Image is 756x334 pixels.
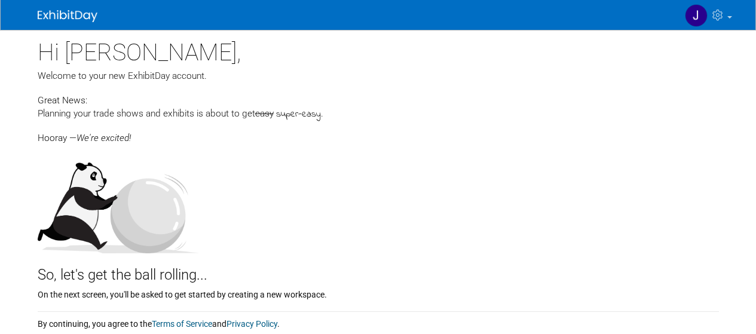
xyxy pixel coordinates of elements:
[38,107,719,121] div: Planning your trade shows and exhibits is about to get .
[152,319,212,329] a: Terms of Service
[38,10,97,22] img: ExhibitDay
[255,108,274,119] span: easy
[38,253,719,286] div: So, let's get the ball rolling...
[38,69,719,82] div: Welcome to your new ExhibitDay account.
[76,133,131,143] span: We're excited!
[38,93,719,107] div: Great News:
[227,319,277,329] a: Privacy Policy
[38,312,719,330] div: By continuing, you agree to the and .
[38,286,719,301] div: On the next screen, you'll be asked to get started by creating a new workspace.
[276,108,321,121] span: super-easy
[685,4,708,27] img: Jenae Brooks
[38,30,719,69] div: Hi [PERSON_NAME],
[38,151,199,253] img: Let's get the ball rolling
[38,121,719,145] div: Hooray —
